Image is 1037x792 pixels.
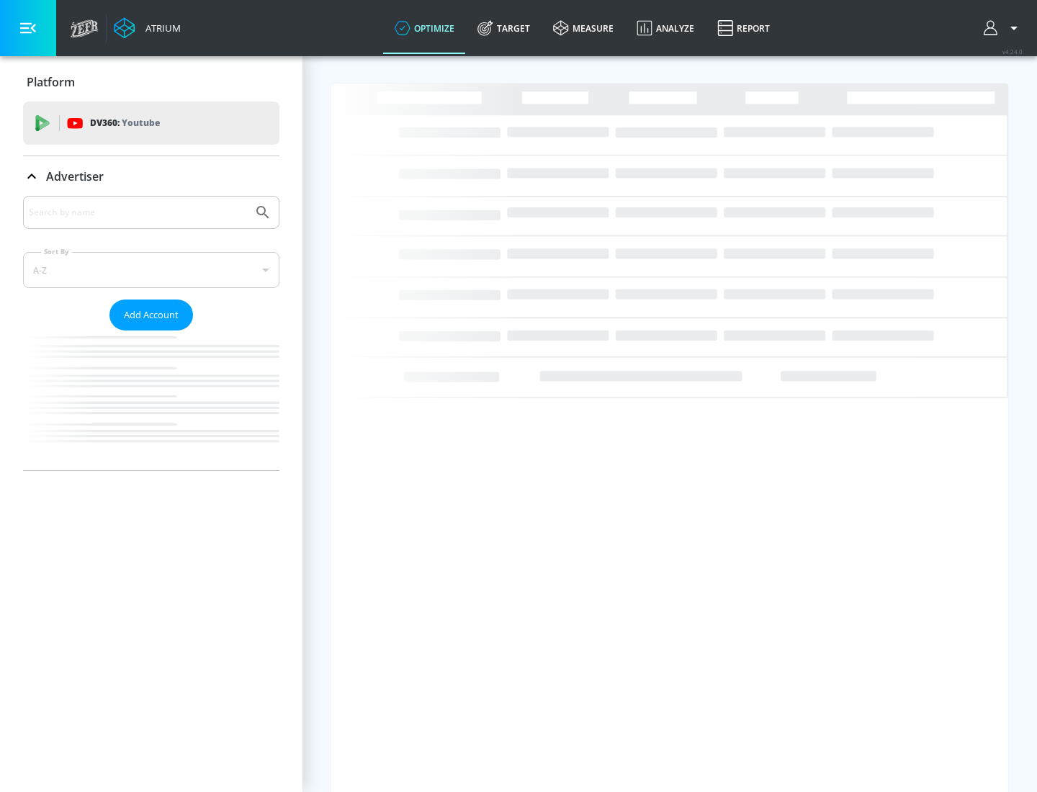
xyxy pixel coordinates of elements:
label: Sort By [41,247,72,256]
a: measure [542,2,625,54]
p: Youtube [122,115,160,130]
div: DV360: Youtube [23,102,279,145]
a: optimize [383,2,466,54]
div: A-Z [23,252,279,288]
p: Advertiser [46,168,104,184]
a: Report [706,2,781,54]
div: Atrium [140,22,181,35]
span: v 4.24.0 [1002,48,1023,55]
div: Platform [23,62,279,102]
div: Advertiser [23,196,279,470]
p: Platform [27,74,75,90]
a: Analyze [625,2,706,54]
a: Target [466,2,542,54]
a: Atrium [114,17,181,39]
span: Add Account [124,307,179,323]
button: Add Account [109,300,193,330]
p: DV360: [90,115,160,131]
nav: list of Advertiser [23,330,279,470]
div: Advertiser [23,156,279,197]
input: Search by name [29,203,247,222]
